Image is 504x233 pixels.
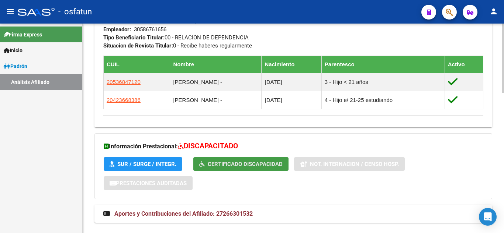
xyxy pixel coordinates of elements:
div: 30586761656 [134,25,166,33]
th: Activo [445,56,483,73]
td: 4 - Hijo e/ 21-25 estudiando [321,91,445,109]
span: Firma Express [4,31,42,39]
mat-expansion-panel-header: Aportes y Contribuciones del Afiliado: 27266301532 [94,205,492,223]
span: Aportes y Contribuciones del Afiliado: 27266301532 [114,210,253,217]
mat-icon: person [489,7,498,16]
strong: Gerenciador / Plan: [103,18,151,25]
span: 0 - Recibe haberes regularmente [103,42,252,49]
th: Nombre [170,56,262,73]
span: Padrón [4,62,27,70]
th: Parentesco [321,56,445,73]
button: Not. Internacion / Censo Hosp. [294,157,405,171]
td: [DATE] [262,91,321,109]
span: O02 - Osfatun Propio / NODOCENTE UN [103,18,249,25]
span: Inicio [4,46,23,54]
span: DISCAPACITADO [184,142,238,150]
td: [DATE] [262,73,321,91]
h3: Información Prestacional: [104,141,483,152]
mat-icon: menu [6,7,15,16]
td: 3 - Hijo < 21 años [321,73,445,91]
button: Certificado Discapacidad [193,157,289,171]
span: Not. Internacion / Censo Hosp. [310,161,399,167]
td: [PERSON_NAME] - [170,91,262,109]
td: [PERSON_NAME] - [170,73,262,91]
strong: Situacion de Revista Titular: [103,42,173,49]
span: 00 - RELACION DE DEPENDENCIA [103,34,249,41]
span: Prestaciones Auditadas [116,180,187,187]
th: Nacimiento [262,56,321,73]
button: Prestaciones Auditadas [104,176,193,190]
button: SUR / SURGE / INTEGR. [104,157,182,171]
span: - osfatun [58,4,92,20]
span: 20423668386 [107,97,141,103]
strong: Tipo Beneficiario Titular: [103,34,165,41]
div: Open Intercom Messenger [479,208,497,226]
strong: Empleador: [103,26,131,33]
span: 20536847120 [107,79,141,85]
th: CUIL [104,56,170,73]
span: Certificado Discapacidad [208,161,283,167]
span: SUR / SURGE / INTEGR. [117,161,176,167]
